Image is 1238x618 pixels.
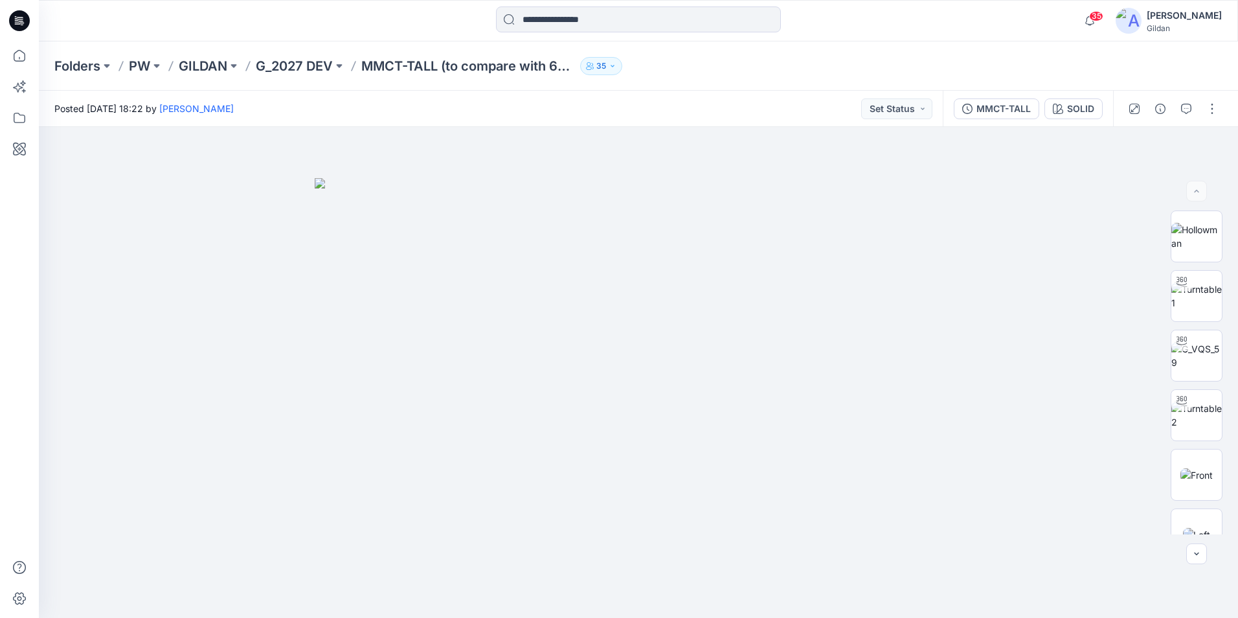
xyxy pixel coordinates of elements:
[1171,223,1222,250] img: Hollowman
[1183,528,1210,542] img: Left
[1089,11,1103,21] span: 35
[159,103,234,114] a: [PERSON_NAME]
[315,178,962,618] img: eyJhbGciOiJIUzI1NiIsImtpZCI6IjAiLCJzbHQiOiJzZXMiLCJ0eXAiOiJKV1QifQ.eyJkYXRhIjp7InR5cGUiOiJzdG9yYW...
[1171,282,1222,310] img: Turntable 1
[1067,102,1094,116] div: SOLID
[1116,8,1142,34] img: avatar
[179,57,227,75] a: GILDAN
[256,57,333,75] a: G_2027 DEV
[580,57,622,75] button: 35
[1150,98,1171,119] button: Details
[1147,8,1222,23] div: [PERSON_NAME]
[1044,98,1103,119] button: SOLID
[1147,23,1222,33] div: Gildan
[54,102,234,115] span: Posted [DATE] 18:22 by
[1180,468,1213,482] img: Front
[1171,342,1222,369] img: G_VQS_59
[1171,402,1222,429] img: Turntable 2
[976,102,1031,116] div: MMCT-TALL
[954,98,1039,119] button: MMCT-TALL
[361,57,575,75] p: MMCT-TALL (to compare with 64000T)
[129,57,150,75] a: PW
[54,57,100,75] a: Folders
[596,59,606,73] p: 35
